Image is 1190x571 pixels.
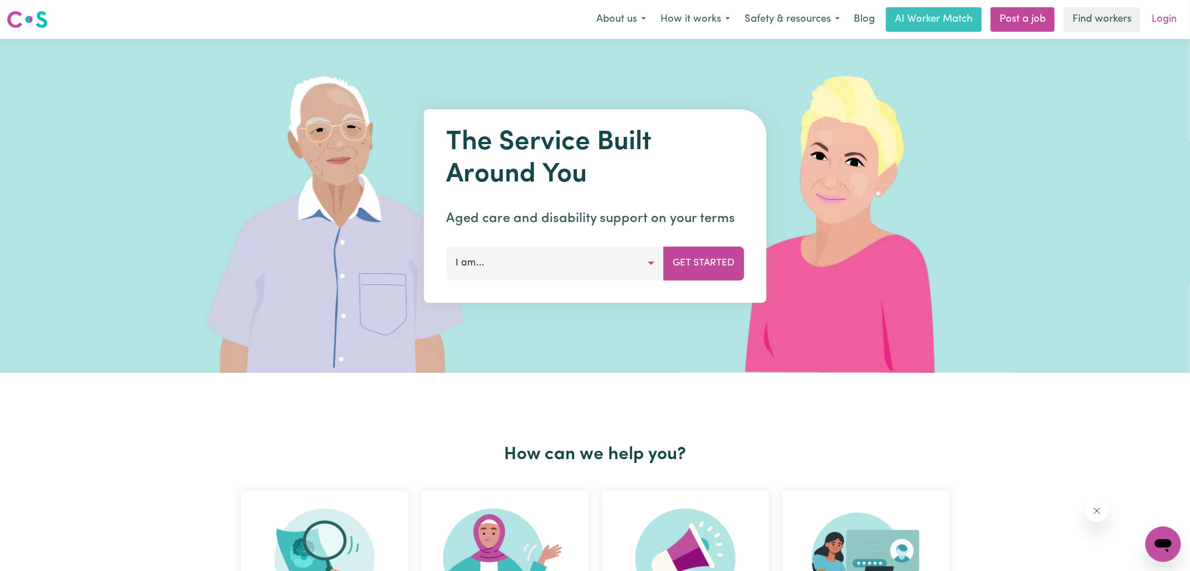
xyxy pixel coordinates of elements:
button: Safety & resources [737,8,847,31]
h2: How can we help you? [234,444,956,465]
a: Blog [847,7,882,32]
button: Get Started [663,247,744,280]
img: Careseekers logo [7,9,48,29]
a: Post a job [991,7,1055,32]
a: Find workers [1064,7,1140,32]
a: Careseekers logo [7,7,48,32]
iframe: Close message [1086,500,1108,522]
span: Need any help? [7,8,67,17]
iframe: Button to launch messaging window [1145,526,1181,562]
a: Login [1145,7,1183,32]
button: About us [589,8,653,31]
button: I am... [446,247,664,280]
p: Aged care and disability support on your terms [446,209,744,229]
a: AI Worker Match [886,7,982,32]
button: How it works [653,8,737,31]
h1: The Service Built Around You [446,127,744,191]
